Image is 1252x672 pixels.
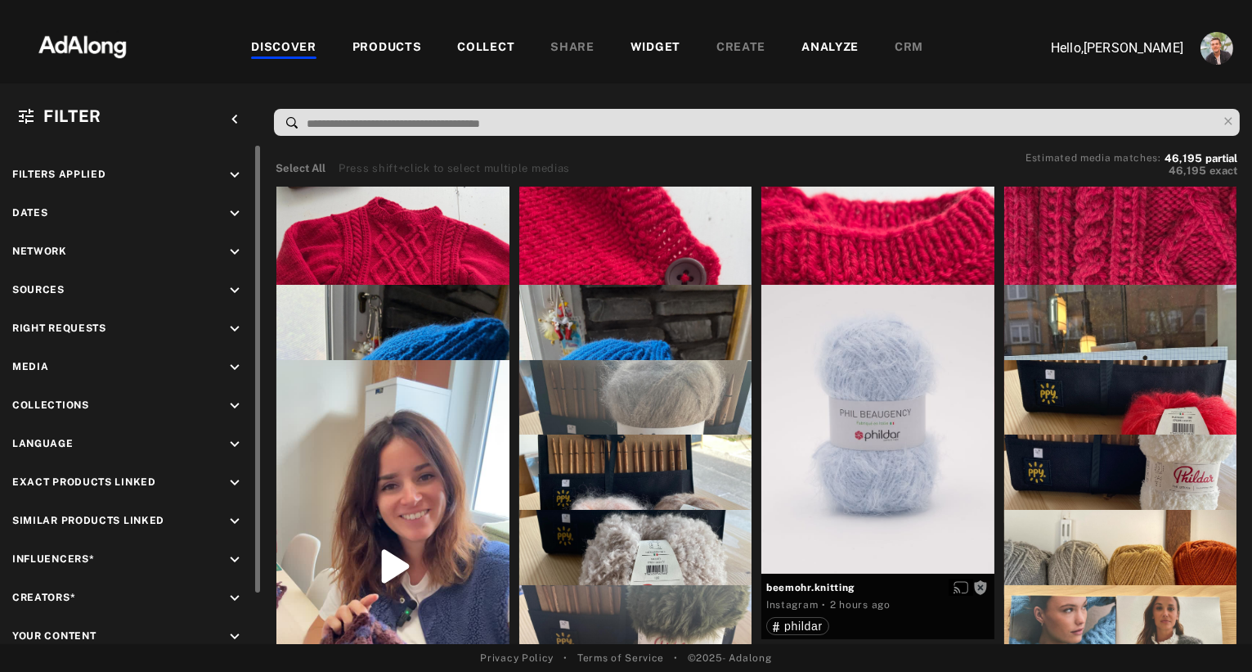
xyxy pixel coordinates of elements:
i: keyboard_arrow_down [226,628,244,646]
i: keyboard_arrow_down [226,166,244,184]
span: 46,195 [1164,152,1202,165]
div: phildar [773,620,823,632]
iframe: Chat Widget [1170,593,1252,672]
span: Creators* [12,592,75,603]
span: Rights not requested [973,581,988,593]
button: Account settings [1196,28,1237,69]
span: beemohr.knitting [766,580,989,595]
i: keyboard_arrow_down [226,551,244,569]
a: Terms of Service [577,651,664,665]
span: • [674,651,678,665]
span: Right Requests [12,322,106,334]
span: phildar [784,620,823,633]
span: Influencers* [12,553,94,565]
span: Dates [12,207,48,219]
p: Hello, [PERSON_NAME] [1020,38,1183,58]
i: keyboard_arrow_down [226,282,244,300]
div: CREATE [716,38,765,58]
span: 46,195 [1169,165,1206,177]
div: ANALYZE [801,38,859,58]
i: keyboard_arrow_left [226,110,244,129]
span: Exact Products Linked [12,476,156,488]
button: Enable diffusion on this media [949,579,973,596]
span: Your Content [12,630,96,642]
button: Select All [276,160,325,177]
span: Collections [12,399,89,411]
div: Press shift+click to select multiple medias [339,160,570,177]
i: keyboard_arrow_down [226,474,244,492]
img: 63233d7d88ed69de3c212112c67096b6.png [11,20,155,70]
div: SHARE [550,38,595,58]
i: keyboard_arrow_down [226,512,244,530]
time: 2025-10-02T10:59:30.000Z [830,599,891,611]
span: Similar Products Linked [12,515,164,526]
i: keyboard_arrow_down [226,589,244,607]
div: COLLECT [457,38,514,58]
a: Privacy Policy [480,651,554,665]
div: WIDGET [630,38,680,58]
button: 46,195exact [1025,163,1237,179]
button: 46,195partial [1164,155,1237,163]
span: · [822,598,826,611]
i: keyboard_arrow_down [226,205,244,223]
i: keyboard_arrow_down [226,397,244,415]
span: • [563,651,568,665]
span: Filter [43,106,101,126]
div: DISCOVER [251,38,316,58]
div: PRODUCTS [352,38,422,58]
span: Sources [12,284,65,295]
i: keyboard_arrow_down [226,243,244,261]
span: Media [12,361,49,372]
div: Instagram [766,598,818,612]
i: keyboard_arrow_down [226,320,244,338]
span: Network [12,246,67,257]
i: keyboard_arrow_down [226,435,244,453]
span: Estimated media matches: [1025,152,1161,164]
span: Filters applied [12,169,106,180]
span: Language [12,438,74,449]
div: CRM [895,38,923,58]
span: © 2025 - Adalong [688,651,772,665]
img: ACg8ocLjEk1irI4XXb49MzUGwa4F_C3PpCyg-3CPbiuLEZrYEA=s96-c [1200,32,1233,65]
i: keyboard_arrow_down [226,359,244,377]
